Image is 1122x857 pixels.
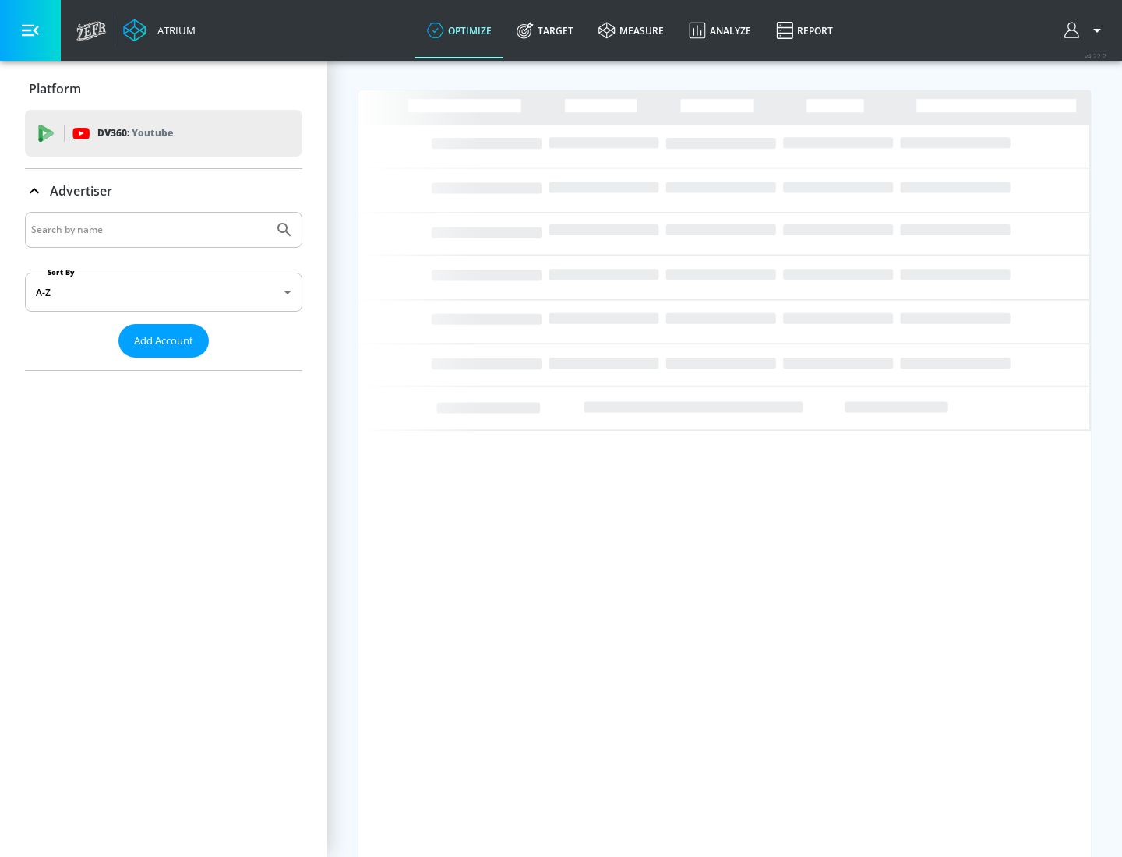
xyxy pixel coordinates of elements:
[123,19,196,42] a: Atrium
[134,332,193,350] span: Add Account
[44,267,78,277] label: Sort By
[50,182,112,199] p: Advertiser
[586,2,676,58] a: measure
[504,2,586,58] a: Target
[415,2,504,58] a: optimize
[97,125,173,142] p: DV360:
[25,67,302,111] div: Platform
[25,273,302,312] div: A-Z
[132,125,173,141] p: Youtube
[1085,51,1106,60] span: v 4.22.2
[25,110,302,157] div: DV360: Youtube
[31,220,267,240] input: Search by name
[25,169,302,213] div: Advertiser
[676,2,764,58] a: Analyze
[25,358,302,370] nav: list of Advertiser
[151,23,196,37] div: Atrium
[25,212,302,370] div: Advertiser
[29,80,81,97] p: Platform
[118,324,209,358] button: Add Account
[764,2,845,58] a: Report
